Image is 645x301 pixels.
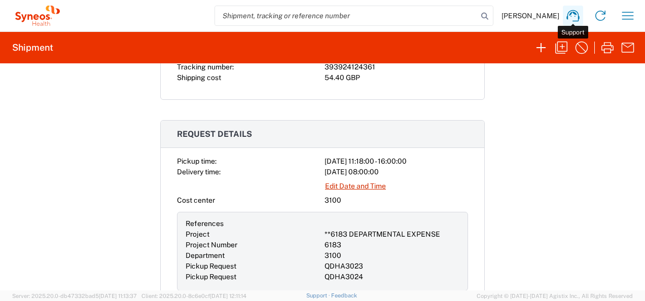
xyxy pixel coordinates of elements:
div: QDHA3023 [325,261,459,272]
span: Request details [177,129,252,139]
div: 3100 [325,250,459,261]
a: Support [306,292,332,298]
input: Shipment, tracking or reference number [215,6,478,25]
span: Client: 2025.20.0-8c6e0cf [141,293,246,299]
span: Server: 2025.20.0-db47332bad5 [12,293,137,299]
span: Delivery time: [177,168,221,176]
span: Copyright © [DATE]-[DATE] Agistix Inc., All Rights Reserved [477,291,633,300]
span: [PERSON_NAME] [501,11,559,20]
div: Pickup Request [186,272,320,282]
span: Cost center [177,196,215,204]
div: 6183 [325,240,459,250]
h2: Shipment [12,42,53,54]
span: Shipping cost [177,73,221,82]
div: [DATE] 08:00:00 [325,167,468,177]
span: References [186,219,224,228]
div: Project Number [186,240,320,250]
a: Feedback [331,292,357,298]
span: Tracking number: [177,63,234,71]
a: Edit Date and Time [325,177,386,195]
div: **6183 DEPARTMENTAL EXPENSE [325,229,459,240]
div: Pickup Request [186,261,320,272]
div: 393924124361 [325,62,468,72]
div: QDHA3024 [325,272,459,282]
span: [DATE] 12:11:14 [210,293,246,299]
div: Project [186,229,320,240]
span: Pickup time: [177,157,217,165]
div: Department [186,250,320,261]
div: 3100 [325,195,468,206]
div: [DATE] 11:18:00 - 16:00:00 [325,156,468,167]
div: 54.40 GBP [325,72,468,83]
span: [DATE] 11:13:37 [99,293,137,299]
